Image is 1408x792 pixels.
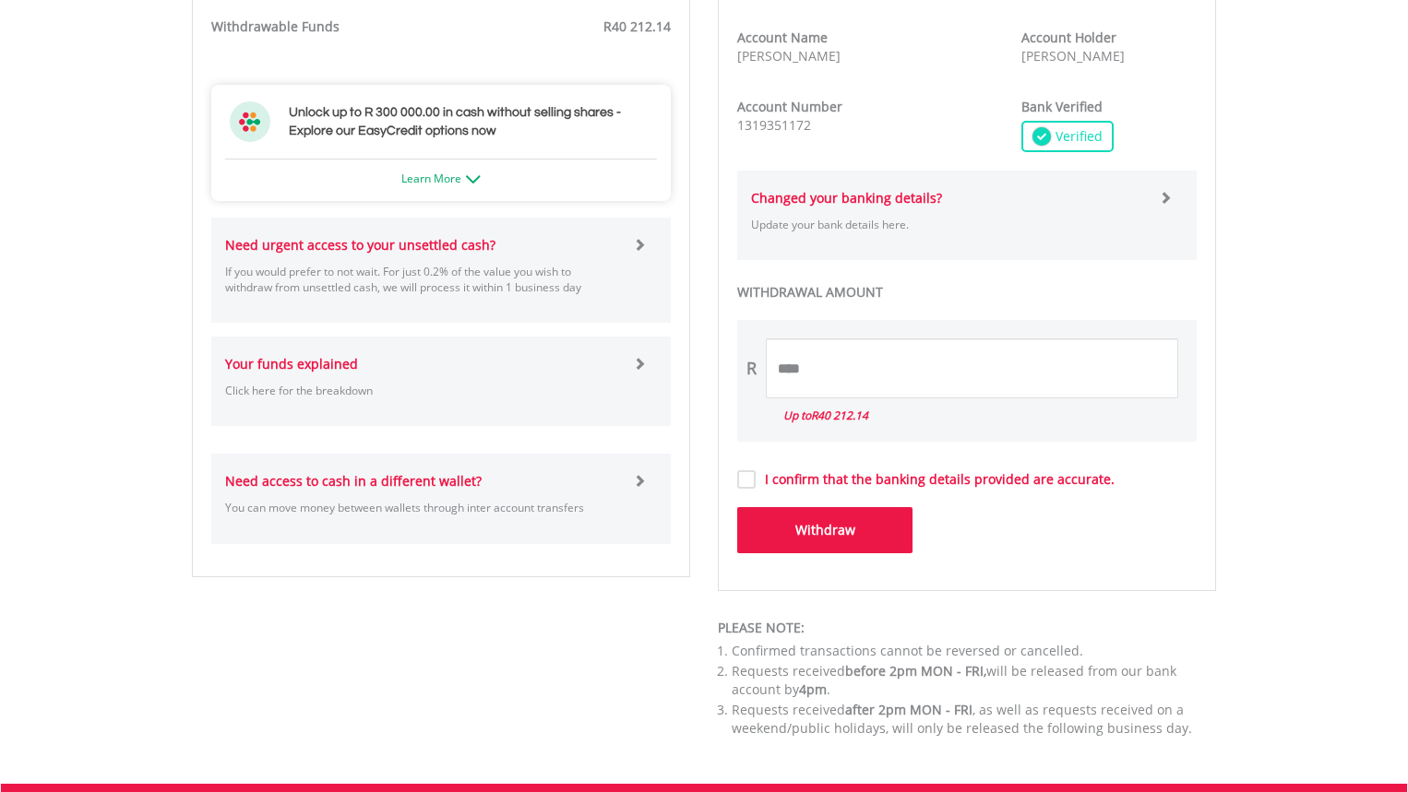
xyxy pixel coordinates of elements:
[225,472,482,490] strong: Need access to cash in a different wallet?
[211,18,340,35] strong: Withdrawable Funds
[732,662,1216,699] li: Requests received will be released from our bank account by .
[466,175,481,183] img: ec-arrow-down.png
[1021,98,1103,115] strong: Bank Verified
[230,101,270,142] img: ec-flower.svg
[737,283,1197,301] label: WITHDRAWAL AMOUNT
[751,189,942,207] strong: Changed your banking details?
[746,357,757,381] div: R
[225,355,358,372] strong: Your funds explained
[845,662,986,680] span: before 2pm MON - FRI,
[799,680,827,698] span: 4pm
[737,47,841,65] span: [PERSON_NAME]
[737,98,842,115] strong: Account Number
[1021,47,1125,65] span: [PERSON_NAME]
[1021,29,1116,46] strong: Account Holder
[289,103,652,140] h3: Unlock up to R 300 000.00 in cash without selling shares - Explore our EasyCredit options now
[756,470,1115,489] label: I confirm that the banking details provided are accurate.
[737,29,828,46] strong: Account Name
[603,18,671,35] span: R40 212.14
[751,217,1145,232] p: Update your bank details here.
[845,701,972,718] span: after 2pm MON - FRI
[718,619,1216,637] div: PLEASE NOTE:
[401,171,481,186] a: Learn More
[225,264,619,295] p: If you would prefer to not wait. For just 0.2% of the value you wish to withdraw from unsettled c...
[225,383,619,398] p: Click here for the breakdown
[225,500,619,515] p: You can move money between wallets through inter account transfers
[811,408,868,423] span: R40 212.14
[225,236,495,254] strong: Need urgent access to your unsettled cash?
[1051,127,1103,146] span: Verified
[732,642,1216,660] li: Confirmed transactions cannot be reversed or cancelled.
[737,507,913,553] button: Withdraw
[732,701,1216,738] li: Requests received , as well as requests received on a weekend/public holidays, will only be relea...
[783,408,868,423] i: Up to
[225,454,657,543] a: Need access to cash in a different wallet? You can move money between wallets through inter accou...
[737,116,811,134] span: 1319351172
